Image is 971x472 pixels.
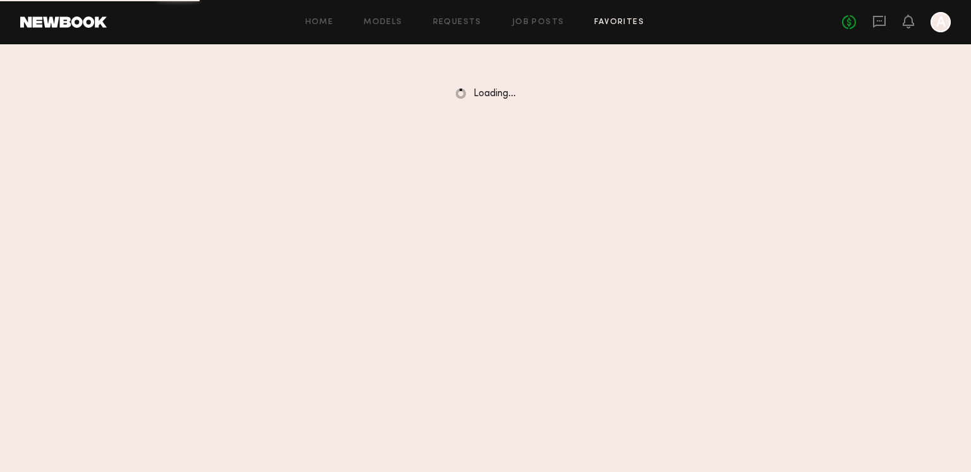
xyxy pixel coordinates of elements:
[931,12,951,32] a: A
[473,89,516,99] span: Loading…
[433,18,482,27] a: Requests
[363,18,402,27] a: Models
[512,18,565,27] a: Job Posts
[305,18,334,27] a: Home
[594,18,644,27] a: Favorites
